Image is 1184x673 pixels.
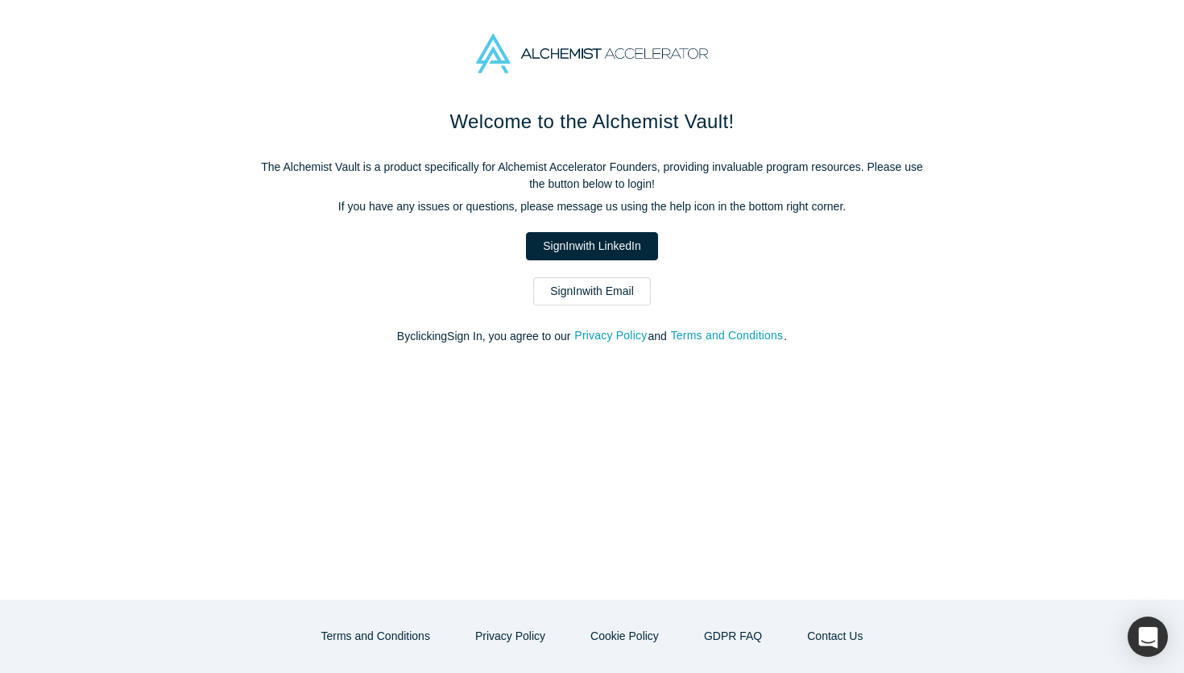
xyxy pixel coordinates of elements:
[790,622,880,650] button: Contact Us
[254,107,930,136] h1: Welcome to the Alchemist Vault!
[573,326,648,345] button: Privacy Policy
[254,198,930,215] p: If you have any issues or questions, please message us using the help icon in the bottom right co...
[533,277,651,305] a: SignInwith Email
[670,326,785,345] button: Terms and Conditions
[573,622,676,650] button: Cookie Policy
[526,232,657,260] a: SignInwith LinkedIn
[304,622,447,650] button: Terms and Conditions
[476,34,708,73] img: Alchemist Accelerator Logo
[254,328,930,345] p: By clicking Sign In , you agree to our and .
[254,159,930,193] p: The Alchemist Vault is a product specifically for Alchemist Accelerator Founders, providing inval...
[458,622,562,650] button: Privacy Policy
[687,622,779,650] a: GDPR FAQ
